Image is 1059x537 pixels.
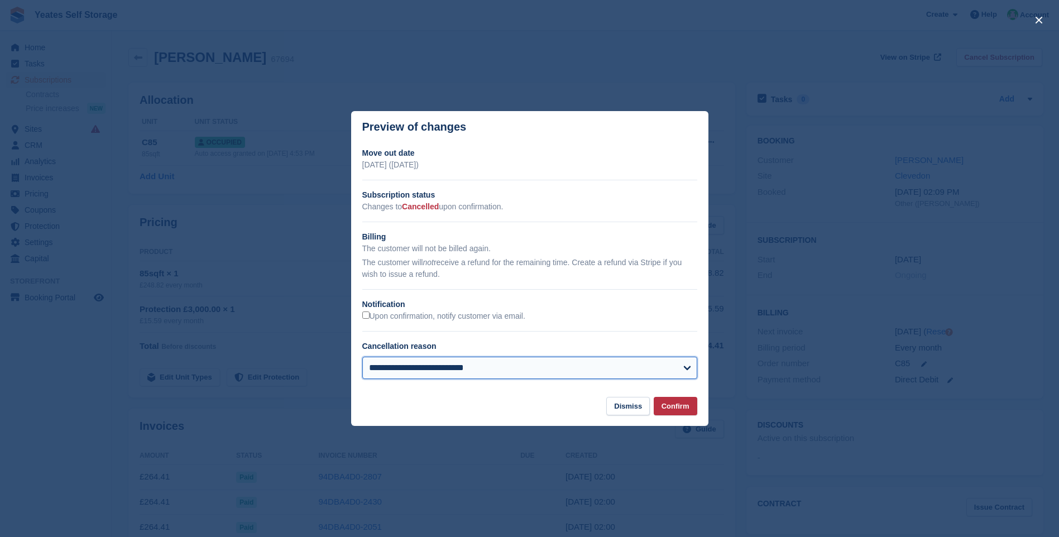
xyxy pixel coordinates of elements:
button: close [1030,11,1048,29]
button: Dismiss [606,397,650,415]
button: Confirm [654,397,697,415]
p: The customer will not be billed again. [362,243,697,255]
p: The customer will receive a refund for the remaining time. Create a refund via Stripe if you wish... [362,257,697,280]
p: Preview of changes [362,121,467,133]
h2: Move out date [362,147,697,159]
input: Upon confirmation, notify customer via email. [362,311,370,319]
h2: Billing [362,231,697,243]
h2: Notification [362,299,697,310]
em: not [423,258,433,267]
label: Upon confirmation, notify customer via email. [362,311,525,322]
p: Changes to upon confirmation. [362,201,697,213]
label: Cancellation reason [362,342,437,351]
p: [DATE] ([DATE]) [362,159,697,171]
h2: Subscription status [362,189,697,201]
span: Cancelled [402,202,439,211]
